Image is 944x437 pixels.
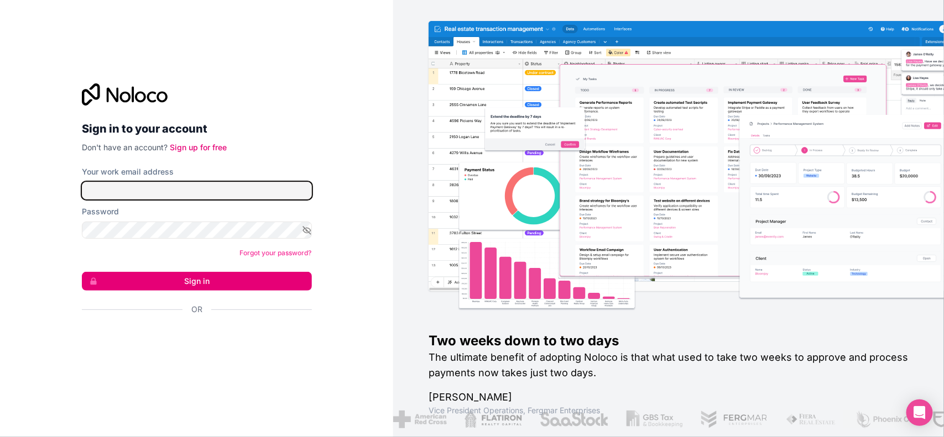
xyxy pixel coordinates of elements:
[429,350,909,381] h2: The ultimate benefit of adopting Noloco is that what used to take two weeks to approve and proces...
[700,410,767,428] img: /assets/fergmar-CudnrXN5.png
[429,332,909,350] h1: Two weeks down to two days
[464,410,521,428] img: /assets/flatiron-C8eUkumj.png
[429,389,909,405] h1: [PERSON_NAME]
[82,206,119,217] label: Password
[854,410,914,428] img: /assets/phoenix-BREaitsQ.png
[82,272,312,291] button: Sign in
[191,304,202,315] span: Or
[626,410,682,428] img: /assets/gbstax-C-GtDUiK.png
[82,222,312,239] input: Password
[392,410,446,428] img: /assets/american-red-cross-BAupjrZR.png
[906,399,933,426] div: Open Intercom Messenger
[82,143,168,152] span: Don't have an account?
[429,405,909,416] h1: Vice President Operations , Fergmar Enterprises
[76,327,309,351] iframe: Sign in with Google Button
[785,410,837,428] img: /assets/fiera-fwj2N5v4.png
[240,249,312,257] a: Forgot your password?
[539,410,608,428] img: /assets/saastock-C6Zbiodz.png
[82,166,174,177] label: Your work email address
[170,143,227,152] a: Sign up for free
[82,182,312,199] input: Email address
[82,119,312,139] h2: Sign in to your account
